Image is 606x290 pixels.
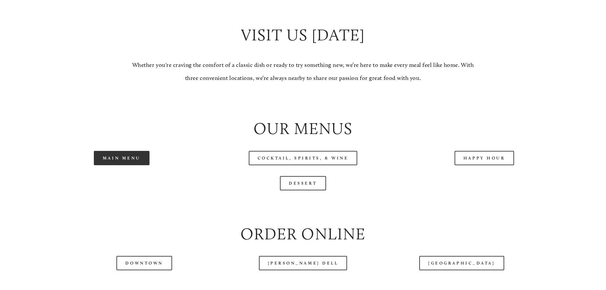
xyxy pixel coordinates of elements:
h2: Order Online [36,223,569,245]
p: Whether you're craving the comfort of a classic dish or ready to try something new, we’re here to... [127,59,479,85]
a: Downtown [116,256,172,270]
a: [GEOGRAPHIC_DATA] [419,256,504,270]
a: Happy Hour [455,151,514,165]
a: Cocktail, Spirits, & Wine [249,151,358,165]
h2: Our Menus [36,117,569,140]
a: Dessert [280,176,326,190]
a: [PERSON_NAME] Dell [259,256,347,270]
a: Main Menu [94,151,150,165]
